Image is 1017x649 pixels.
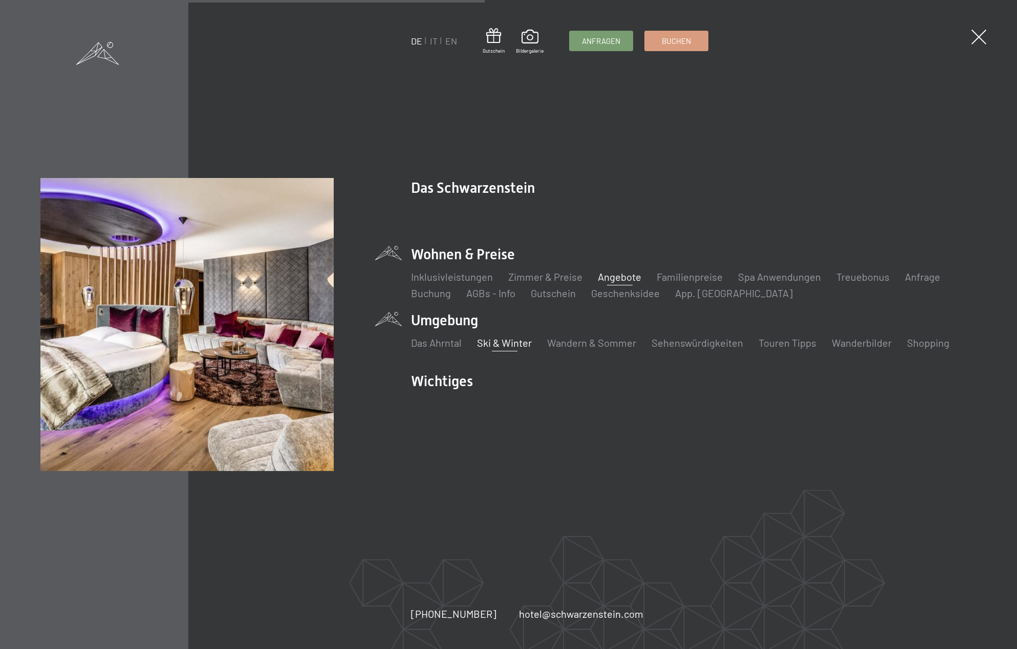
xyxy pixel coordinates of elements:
span: Gutschein [483,47,505,54]
span: Buchen [662,36,691,47]
a: Buchung [411,287,451,299]
span: Anfragen [582,36,620,47]
a: Wanderbilder [832,337,892,349]
a: Anfragen [570,31,633,51]
a: Ski & Winter [477,337,532,349]
a: Geschenksidee [591,287,660,299]
a: Shopping [907,337,949,349]
a: Das Ahrntal [411,337,462,349]
a: Anfrage [905,271,940,283]
a: hotel@schwarzenstein.com [519,607,643,621]
a: Treuebonus [836,271,890,283]
a: EN [445,35,457,47]
a: IT [430,35,438,47]
a: App. [GEOGRAPHIC_DATA] [675,287,793,299]
a: Buchen [645,31,708,51]
img: Winterurlaub in Südtirol – Wellnesshotel Schwarzenstein [40,178,333,471]
span: [PHONE_NUMBER] [411,608,496,620]
a: AGBs - Info [466,287,515,299]
a: Sehenswürdigkeiten [652,337,743,349]
a: Spa Anwendungen [738,271,821,283]
a: Zimmer & Preise [508,271,582,283]
a: Inklusivleistungen [411,271,493,283]
a: Gutschein [483,28,505,54]
a: Touren Tipps [759,337,816,349]
a: Bildergalerie [516,30,544,54]
a: [PHONE_NUMBER] [411,607,496,621]
a: Gutschein [531,287,576,299]
span: Bildergalerie [516,47,544,54]
a: Wandern & Sommer [547,337,636,349]
a: Familienpreise [657,271,723,283]
a: Angebote [598,271,641,283]
a: DE [411,35,422,47]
